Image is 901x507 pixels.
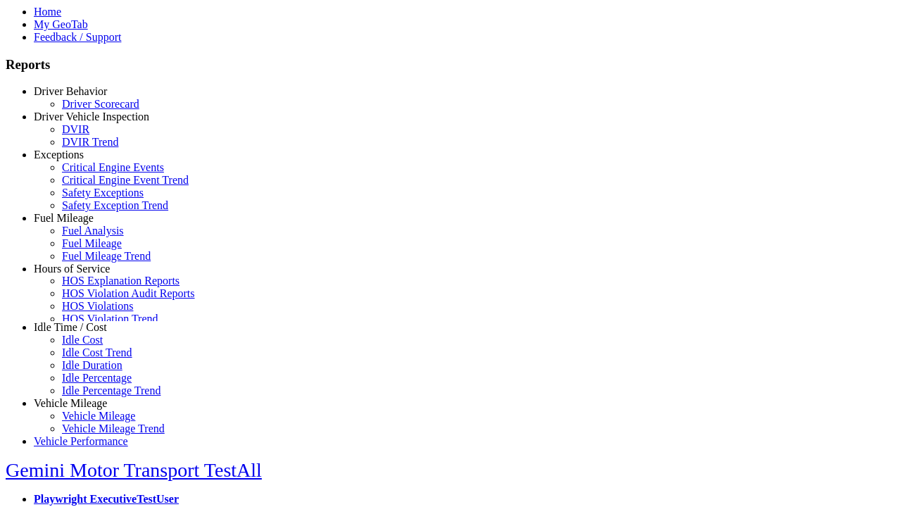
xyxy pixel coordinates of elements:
[34,212,94,224] a: Fuel Mileage
[62,98,139,110] a: Driver Scorecard
[34,493,179,505] a: Playwright ExecutiveTestUser
[62,123,89,135] a: DVIR
[34,149,84,161] a: Exceptions
[62,410,135,422] a: Vehicle Mileage
[34,397,107,409] a: Vehicle Mileage
[6,459,262,481] a: Gemini Motor Transport TestAll
[34,18,88,30] a: My GeoTab
[62,346,132,358] a: Idle Cost Trend
[34,31,121,43] a: Feedback / Support
[62,384,160,396] a: Idle Percentage Trend
[62,275,179,287] a: HOS Explanation Reports
[34,111,149,123] a: Driver Vehicle Inspection
[6,57,895,73] h3: Reports
[62,287,195,299] a: HOS Violation Audit Reports
[62,300,133,312] a: HOS Violations
[34,6,61,18] a: Home
[62,136,118,148] a: DVIR Trend
[34,263,110,275] a: Hours of Service
[62,250,151,262] a: Fuel Mileage Trend
[62,199,168,211] a: Safety Exception Trend
[62,161,164,173] a: Critical Engine Events
[62,423,165,434] a: Vehicle Mileage Trend
[62,174,189,186] a: Critical Engine Event Trend
[62,334,103,346] a: Idle Cost
[34,435,128,447] a: Vehicle Performance
[62,359,122,371] a: Idle Duration
[34,85,107,97] a: Driver Behavior
[62,187,144,199] a: Safety Exceptions
[62,372,132,384] a: Idle Percentage
[62,225,124,237] a: Fuel Analysis
[62,237,122,249] a: Fuel Mileage
[34,321,107,333] a: Idle Time / Cost
[62,313,158,325] a: HOS Violation Trend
